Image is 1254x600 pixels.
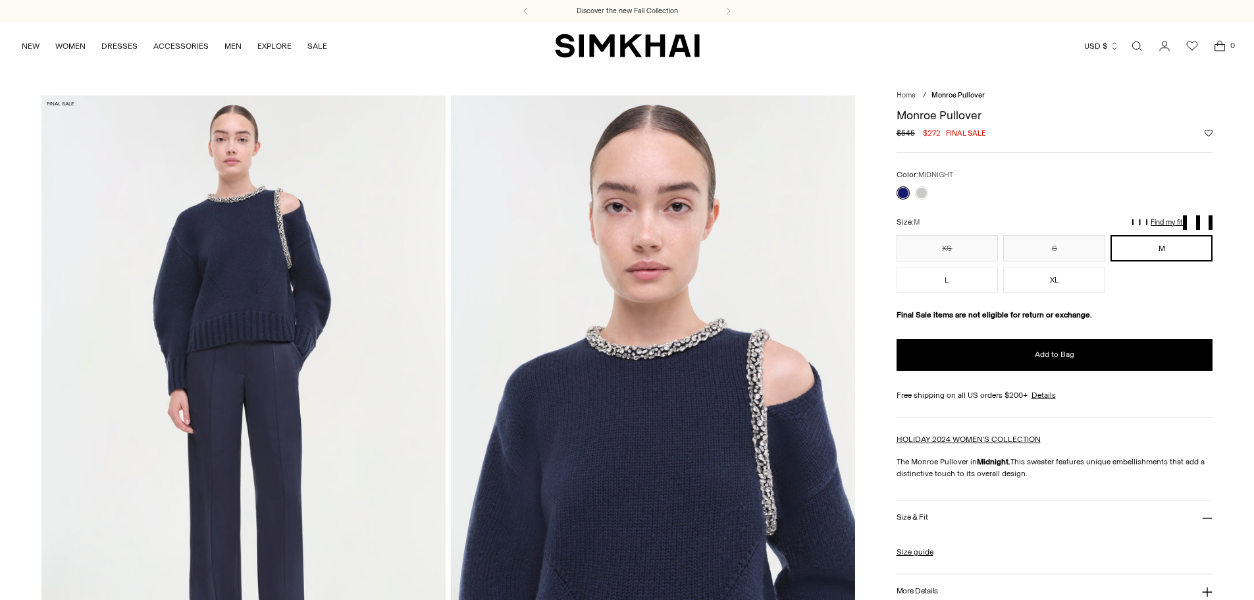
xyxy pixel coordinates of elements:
nav: breadcrumbs [897,90,1213,101]
span: Monroe Pullover [931,91,985,99]
button: XL [1003,267,1105,293]
span: $272 [923,127,941,139]
a: Size guide [897,546,933,558]
button: Add to Wishlist [1205,129,1213,137]
a: HOLIDAY 2024 WOMEN'S COLLECTION [897,435,1041,444]
a: Open search modal [1124,33,1150,59]
h3: More Details [897,587,938,595]
a: ACCESSORIES [153,32,209,61]
a: NEW [22,32,39,61]
a: Open cart modal [1207,33,1233,59]
button: USD $ [1084,32,1119,61]
div: Free shipping on all US orders $200+ [897,389,1213,401]
a: DRESSES [101,32,138,61]
button: Add to Bag [897,339,1213,371]
span: Add to Bag [1035,349,1074,360]
a: Home [897,91,916,99]
button: S [1003,235,1105,261]
span: MIDNIGHT [918,171,953,179]
a: SIMKHAI [555,33,700,59]
label: Color: [897,169,953,181]
button: M [1110,235,1213,261]
a: Discover the new Fall Collection [577,6,678,16]
span: M [914,218,920,227]
a: WOMEN [55,32,86,61]
p: The Monroe Pullover in This sweater features unique embellishments that add a distinctive touch t... [897,456,1213,479]
h3: Size & Fit [897,513,928,522]
h1: Monroe Pullover [897,109,1213,121]
a: Wishlist [1179,33,1205,59]
button: XS [897,235,999,261]
strong: Midnight. [977,457,1010,466]
button: Size & Fit [897,501,1213,535]
a: MEN [224,32,242,61]
s: $545 [897,127,915,139]
strong: Final Sale items are not eligible for return or exchange. [897,310,1092,319]
a: EXPLORE [257,32,292,61]
label: Size: [897,216,920,229]
a: Details [1032,389,1056,401]
a: Go to the account page [1151,33,1178,59]
a: SALE [307,32,327,61]
button: L [897,267,999,293]
span: 0 [1226,40,1238,51]
div: / [923,90,926,101]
